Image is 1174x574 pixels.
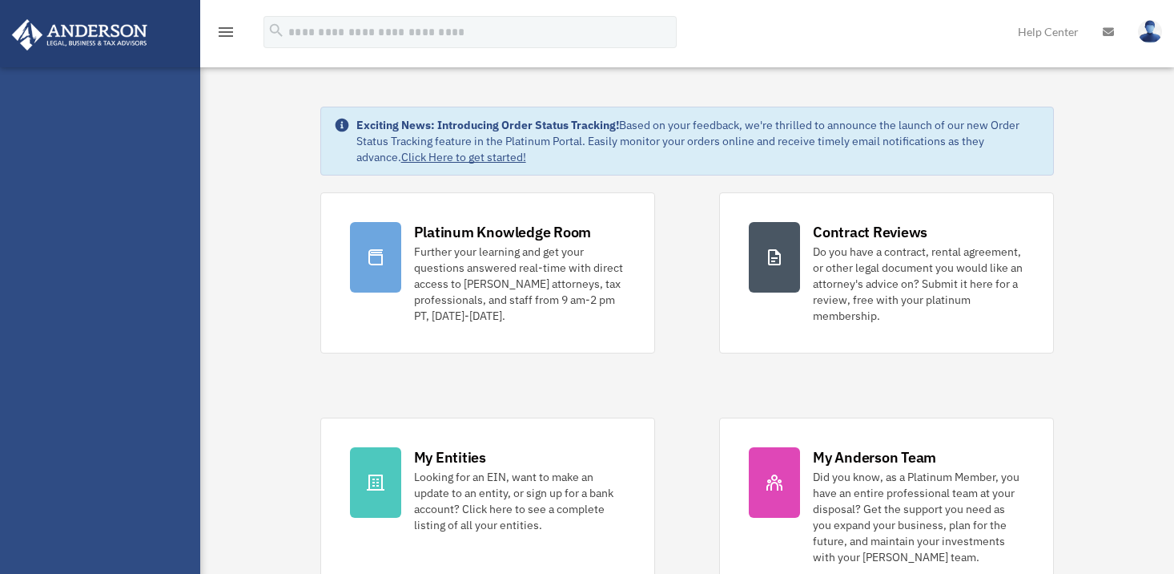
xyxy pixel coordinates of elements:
[267,22,285,39] i: search
[813,447,936,467] div: My Anderson Team
[719,192,1054,354] a: Contract Reviews Do you have a contract, rental agreement, or other legal document you would like...
[813,469,1024,565] div: Did you know, as a Platinum Member, you have an entire professional team at your disposal? Get th...
[414,447,486,467] div: My Entities
[813,222,927,242] div: Contract Reviews
[216,28,235,42] a: menu
[414,222,592,242] div: Platinum Knowledge Room
[414,244,625,324] div: Further your learning and get your questions answered real-time with direct access to [PERSON_NAM...
[7,19,152,51] img: Anderson Advisors Platinum Portal
[356,117,1041,165] div: Based on your feedback, we're thrilled to announce the launch of our new Order Status Tracking fe...
[401,150,526,164] a: Click Here to get started!
[414,469,625,533] div: Looking for an EIN, want to make an update to an entity, or sign up for a bank account? Click her...
[216,22,235,42] i: menu
[813,244,1024,324] div: Do you have a contract, rental agreement, or other legal document you would like an attorney's ad...
[356,118,619,132] strong: Exciting News: Introducing Order Status Tracking!
[320,192,655,354] a: Platinum Knowledge Room Further your learning and get your questions answered real-time with dire...
[1138,20,1162,43] img: User Pic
